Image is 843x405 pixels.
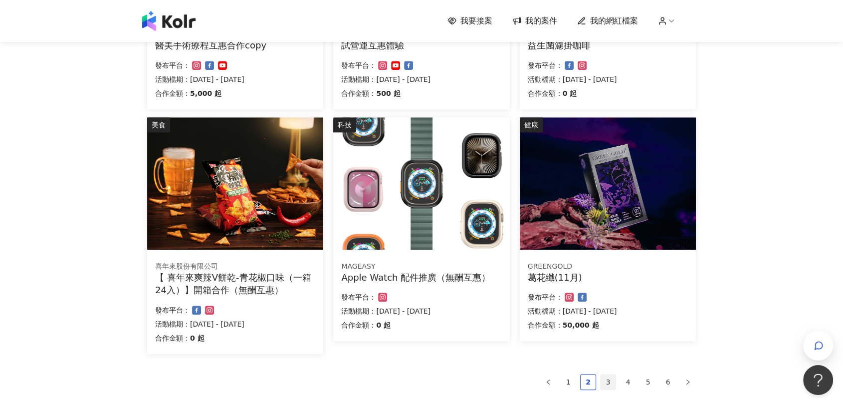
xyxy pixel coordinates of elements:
[577,15,638,26] a: 我的網紅檔案
[563,87,577,99] p: 0 起
[376,319,391,331] p: 0 起
[640,374,656,390] li: 5
[155,73,315,85] p: 活動檔期：[DATE] - [DATE]
[460,15,492,26] span: 我要接案
[341,39,501,51] div: 試營運互惠體驗
[685,379,691,385] span: right
[333,117,356,132] div: 科技
[600,374,616,390] li: 3
[528,305,688,317] p: 活動檔期：[DATE] - [DATE]
[803,365,833,395] iframe: Help Scout Beacon - Open
[155,87,190,99] p: 合作金額：
[680,374,696,390] button: right
[341,291,376,303] p: 發布平台：
[155,318,315,330] p: 活動檔期：[DATE] - [DATE]
[528,39,688,51] div: 益生菌濾掛咖啡
[528,73,688,85] p: 活動檔期：[DATE] - [DATE]
[590,15,638,26] span: 我的網紅檔案
[142,11,196,31] img: logo
[147,117,323,250] img: 喜年來爽辣V餅乾-青花椒口味（一箱24入）
[540,374,556,390] button: left
[155,332,190,344] p: 合作金額：
[155,59,190,71] p: 發布平台：
[660,374,676,390] li: 6
[581,375,596,390] a: 2
[601,375,616,390] a: 3
[190,332,205,344] p: 0 起
[680,374,696,390] li: Next Page
[155,271,315,296] div: 【 喜年來爽辣V餅乾-青花椒口味（一箱24入）】開箱合作（無酬互惠）
[540,374,556,390] li: Previous Page
[520,117,696,250] img: 葛花纖
[341,87,376,99] p: 合作金額：
[147,117,170,132] div: 美食
[528,271,688,284] div: 葛花纖(11月)
[528,319,563,331] p: 合作金額：
[512,15,557,26] a: 我的案件
[563,319,599,331] p: 50,000 起
[620,374,636,390] li: 4
[520,117,543,132] div: 健康
[528,291,563,303] p: 發布平台：
[545,379,551,385] span: left
[561,375,576,390] a: 1
[660,375,675,390] a: 6
[155,262,315,272] div: 喜年來股份有限公司
[341,73,501,85] p: 活動檔期：[DATE] - [DATE]
[528,87,563,99] p: 合作金額：
[621,375,635,390] a: 4
[341,262,501,272] div: MAGEASY
[155,39,315,51] div: 醫美手術療程互惠合作copy
[333,117,509,250] img: Apple Watch 全系列配件
[341,271,501,284] div: Apple Watch 配件推廣（無酬互惠）
[341,305,501,317] p: 活動檔期：[DATE] - [DATE]
[580,374,596,390] li: 2
[447,15,492,26] a: 我要接案
[341,319,376,331] p: 合作金額：
[525,15,557,26] span: 我的案件
[155,304,190,316] p: 發布平台：
[528,262,688,272] div: GREENGOLD
[560,374,576,390] li: 1
[376,87,400,99] p: 500 起
[341,59,376,71] p: 發布平台：
[528,59,563,71] p: 發布平台：
[190,87,221,99] p: 5,000 起
[640,375,655,390] a: 5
